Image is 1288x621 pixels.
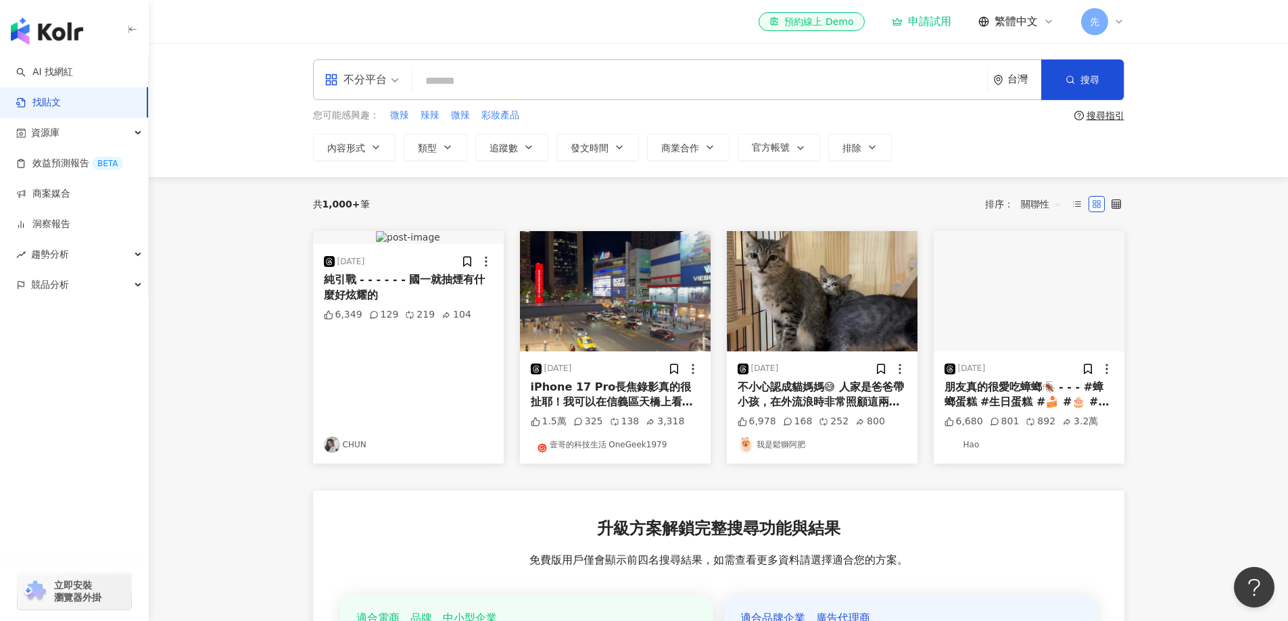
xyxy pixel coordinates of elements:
[376,231,440,245] img: post-image
[661,143,699,153] span: 商業合作
[324,437,493,453] a: KOL AvatarCHUN
[22,580,48,602] img: chrome extension
[1021,193,1062,215] span: 關聯性
[1090,14,1099,29] span: 先
[727,231,917,351] img: post-image
[597,518,840,541] span: 升級方案解鎖完整搜尋功能與結果
[325,69,387,91] div: 不分平台
[16,66,73,79] a: searchAI 找網紅
[958,363,986,374] div: [DATE]
[16,187,70,201] a: 商案媒合
[1007,74,1041,85] div: 台灣
[313,109,379,122] span: 您可能感興趣：
[520,231,711,351] img: post-image
[1234,567,1274,607] iframe: Help Scout Beacon - Open
[855,415,885,428] div: 800
[738,134,820,161] button: 官方帳號
[556,134,639,161] button: 發文時間
[945,415,983,428] div: 6,680
[54,579,101,603] span: 立即安裝 瀏覽器外掛
[405,308,435,322] div: 219
[993,75,1003,85] span: environment
[324,272,493,303] div: 純引戰 - - - - - - 國一就抽煙有什麼好炫耀的
[610,415,640,428] div: 138
[783,415,813,428] div: 168
[389,108,410,123] button: 微辣
[324,437,340,453] img: KOL Avatar
[420,108,440,123] button: 辣辣
[450,108,471,123] button: 微辣
[759,12,864,31] a: 預約線上 Demo
[31,239,69,270] span: 趨勢分析
[1080,74,1099,85] span: 搜尋
[751,363,779,374] div: [DATE]
[738,415,776,428] div: 6,978
[16,157,123,170] a: 效益預測報告BETA
[16,218,70,231] a: 洞察報告
[531,437,700,453] a: KOL Avatar壹哥的科技生活 OneGeek1979
[752,142,790,153] span: 官方帳號
[490,143,518,153] span: 追蹤數
[313,199,370,209] div: 共 筆
[842,143,861,153] span: 排除
[531,437,547,453] img: KOL Avatar
[1062,415,1098,428] div: 3.2萬
[404,134,467,161] button: 類型
[1026,415,1055,428] div: 892
[442,308,471,322] div: 104
[327,143,365,153] span: 內容形式
[31,270,69,300] span: 競品分析
[945,380,1114,410] div: 朋友真的很愛吃蟑螂🪳 - - - #蟑螂蛋糕 #生日蛋糕 #🍰 #🎂 #慶生 #台中蛋糕
[738,437,907,453] a: KOL Avatar我是鬆獅阿肥
[11,18,83,45] img: logo
[16,96,61,109] a: 找貼文
[481,108,520,123] button: 彩妝產品
[573,415,603,428] div: 325
[892,15,951,28] a: 申請試用
[828,134,892,161] button: 排除
[1074,111,1084,120] span: question-circle
[369,308,399,322] div: 129
[481,109,519,122] span: 彩妝產品
[418,143,437,153] span: 類型
[819,415,849,428] div: 252
[945,437,961,453] img: KOL Avatar
[934,231,1124,351] img: post-image
[323,199,360,209] span: 1,000+
[475,134,548,161] button: 追蹤數
[31,118,59,148] span: 資源庫
[337,256,365,268] div: [DATE]
[769,15,853,28] div: 預約線上 Demo
[324,308,362,322] div: 6,349
[1041,59,1124,100] button: 搜尋
[738,380,907,410] div: 不小心認成貓媽媽😅 人家是爸爸帶小孩，在外流浪時非常照顧這兩隻幼貓被誤以為是貓媽媽 結果有蛋蛋😳 黑虎斑是小男生 白襪子是小女生 約三個月大 貓爸爸這兩天會送紮
[738,437,754,453] img: KOL Avatar
[313,134,396,161] button: 內容形式
[1087,110,1124,121] div: 搜尋指引
[531,415,567,428] div: 1.5萬
[451,109,470,122] span: 微辣
[531,380,700,410] div: iPhone 17 Pro長焦錄影真的很扯耶！我可以在信義區天橋上看到有人被加油…⛽️
[990,415,1020,428] div: 801
[647,134,730,161] button: 商業合作
[995,14,1038,29] span: 繁體中文
[529,553,908,568] span: 免費版用戶僅會顯示前四名搜尋結果，如需查看更多資料請選擇適合您的方案。
[571,143,609,153] span: 發文時間
[390,109,409,122] span: 微辣
[325,73,338,86] span: appstore
[421,109,439,122] span: 辣辣
[544,363,572,374] div: [DATE]
[646,415,684,428] div: 3,318
[18,573,131,610] a: chrome extension立即安裝 瀏覽器外掛
[985,193,1069,215] div: 排序：
[945,437,1114,453] a: KOL AvatarHao
[16,250,26,259] span: rise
